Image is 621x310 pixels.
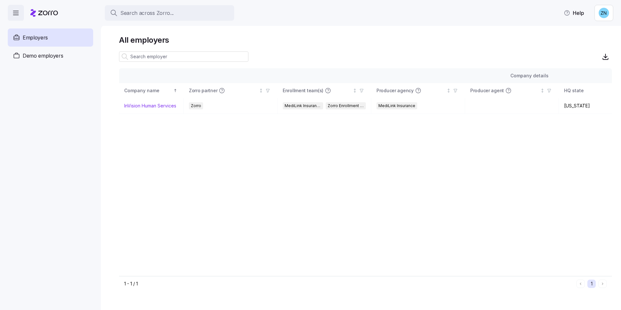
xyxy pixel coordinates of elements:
button: Previous page [576,280,585,288]
span: Demo employers [23,52,63,60]
button: Next page [598,280,607,288]
a: Employers [8,28,93,47]
span: Search across Zorro... [120,9,174,17]
th: Company nameSorted ascending [119,83,184,98]
span: MediLink Insurance [378,102,415,109]
div: 1 - 1 / 1 [124,281,574,287]
span: Employers [23,34,48,42]
img: 5c518db9dac3a343d5b258230af867d6 [599,8,609,18]
span: Zorro [191,102,201,109]
a: InVision Human Services [124,103,176,109]
th: Enrollment team(s)Not sorted [278,83,371,98]
span: Zorro Enrollment Team [328,102,364,109]
span: Producer agency [376,87,414,94]
input: Search employer [119,51,248,62]
th: Zorro partnerNot sorted [184,83,278,98]
button: 1 [587,280,596,288]
div: Company name [124,87,172,94]
div: Not sorted [259,88,263,93]
span: MediLink Insurance [285,102,321,109]
span: Help [564,9,584,17]
span: Enrollment team(s) [283,87,323,94]
a: Demo employers [8,47,93,65]
th: Producer agentNot sorted [465,83,559,98]
th: Producer agencyNot sorted [371,83,465,98]
div: Not sorted [353,88,357,93]
div: Not sorted [446,88,451,93]
button: Help [559,6,589,19]
span: Producer agent [470,87,504,94]
button: Search across Zorro... [105,5,234,21]
div: Not sorted [540,88,545,93]
h1: All employers [119,35,612,45]
div: Sorted ascending [173,88,178,93]
span: Zorro partner [189,87,217,94]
